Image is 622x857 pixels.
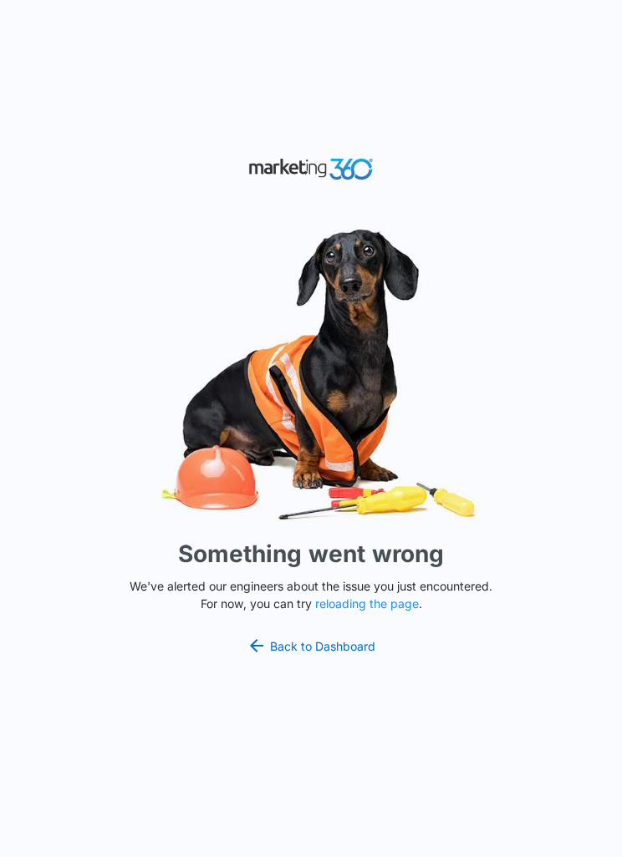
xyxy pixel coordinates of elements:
img: Marketing 360 Logo [248,155,374,184]
button: reloading the page [315,597,419,611]
a: Back to Dashboard [247,636,375,656]
img: Sad Dog [60,219,562,530]
h1: Something went wrong [178,536,444,571]
p: We've alerted our engineers about the issue you just encountered. For now, you can try . [123,577,499,612]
